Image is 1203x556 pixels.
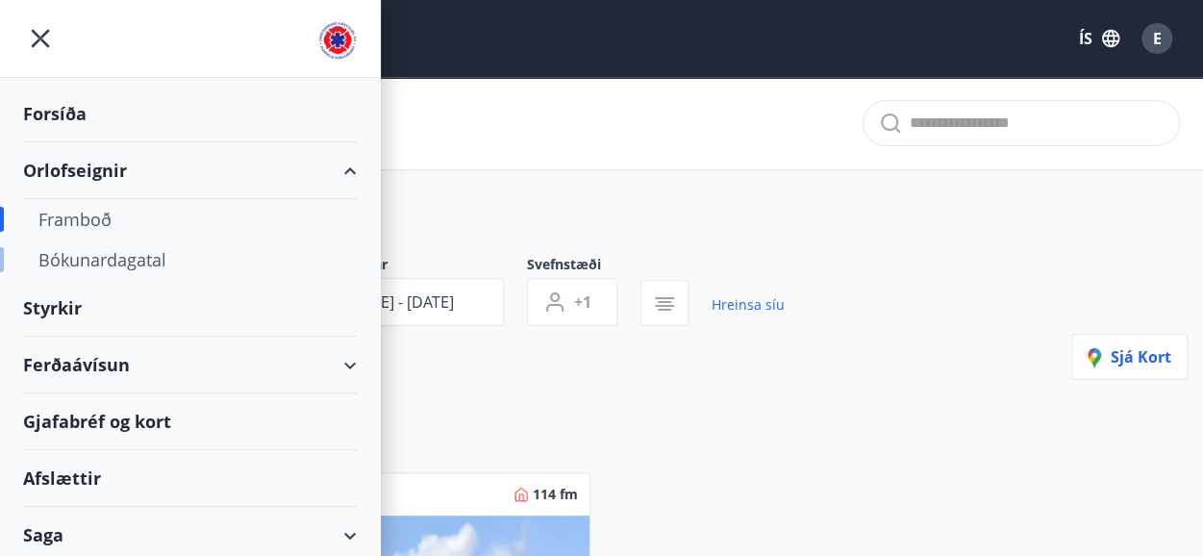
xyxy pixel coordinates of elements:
[23,450,357,507] div: Afslættir
[318,21,357,60] img: union_logo
[1068,21,1130,56] button: ÍS
[38,240,341,280] div: Bókunardagatal
[300,255,527,278] span: Dagsetningar
[1134,15,1180,62] button: E
[300,278,504,326] button: [DATE] - [DATE]
[23,337,357,393] div: Ferðaávísun
[527,278,617,326] button: +1
[23,280,357,337] div: Styrkir
[533,485,578,504] span: 114 fm
[23,86,357,142] div: Forsíða
[527,255,640,278] span: Svefnstæði
[1071,334,1188,380] button: Sjá kort
[347,291,454,313] span: [DATE] - [DATE]
[23,393,357,450] div: Gjafabréf og kort
[712,284,785,326] a: Hreinsa síu
[1088,346,1171,367] span: Sjá kort
[38,199,341,240] div: Framboð
[23,21,58,56] button: menu
[574,291,591,313] span: +1
[23,142,357,199] div: Orlofseignir
[1153,28,1162,49] span: E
